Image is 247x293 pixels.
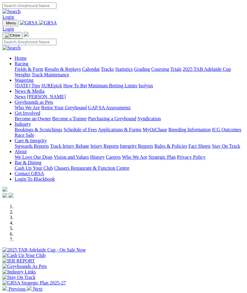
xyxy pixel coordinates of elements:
span: Previous [9,286,26,291]
div: Care & Integrity [15,143,245,149]
img: GRSA [39,20,57,26]
a: Retire Your Greyhound [41,105,87,110]
img: IER REPORT [2,258,35,264]
img: Search [2,9,21,14]
img: logo-grsa-white.png [24,32,29,37]
a: Greyhounds as Pets [15,99,53,105]
a: Industry [15,121,31,127]
img: 2025 TAB Adelaide Cup - On Sale Now [2,247,86,253]
a: Applications & Forms [98,127,141,132]
a: ICG Outcomes [212,127,241,132]
a: Fields & Form [15,67,43,72]
a: History [90,154,105,160]
a: Race Safe [15,132,34,138]
a: Breeding Information [168,127,211,132]
a: Bar & Dining [15,160,41,165]
a: Become a Trainer [52,116,87,121]
a: Coursing [151,67,169,72]
img: GRSA [20,20,38,26]
div: Get Involved [15,116,245,121]
a: Tracks [101,67,114,72]
a: Login [2,26,14,31]
a: GAP SA Assessments [88,105,131,110]
a: Next [27,286,42,291]
a: Stay On Track [212,143,240,149]
div: Bar & Dining [15,165,245,171]
a: MyOzChase [143,127,167,132]
a: [DATE] Tips [15,83,40,88]
a: Vision and Values [54,154,89,160]
img: chevron-right-pager-white.svg [27,286,32,291]
a: Grading [134,67,150,72]
img: facebook.svg [2,193,7,198]
img: chevron-left-pager-white.svg [2,286,7,291]
a: We Love Our Dogs [15,154,52,160]
img: Close [5,33,20,38]
a: Track Maintenance [32,72,69,77]
input: Search [2,2,56,9]
a: Wagering [15,78,34,83]
img: GRSA Strategic Plan 2025-27 [2,280,66,286]
a: Purchasing a Greyhound [88,116,136,121]
a: Become an Owner [15,116,51,121]
a: Privacy Policy [177,154,206,160]
a: Home [15,56,27,61]
a: Contact GRSA [15,171,44,176]
input: Search [2,39,56,45]
img: Search [2,45,21,51]
a: Weights [15,72,30,77]
div: About [15,154,245,160]
a: Cash Up Your Club [15,165,53,171]
div: Industry [15,127,245,138]
a: Minimum Betting Limits [88,83,137,88]
img: logo-grsa-white.png [2,187,7,192]
img: twitter.svg [9,193,13,198]
a: News [15,94,26,99]
div: Greyhounds as Pets [15,105,245,110]
button: Toggle navigation [2,20,19,26]
a: Bookings & Scratchings [15,127,62,132]
a: Track Injury Rebate [50,143,89,149]
a: How To Bet [63,83,87,88]
img: Industry Links [2,269,36,275]
a: Who We Are [15,105,40,110]
a: Fact Sheets [188,143,211,149]
div: Racing [15,67,245,78]
a: Isolynx [138,83,153,88]
img: Stay On Track [2,275,35,280]
a: Login To Blackbook [15,176,55,182]
a: Trials [170,67,181,72]
a: About [15,149,27,154]
span: Next [33,286,42,291]
a: Stewards Reports [15,143,49,149]
img: Greyhounds As Pets [2,264,47,269]
a: Racing [15,61,28,66]
a: [PERSON_NAME] [27,94,66,99]
a: Chasers Restaurant & Function Centre [54,165,129,171]
span: Menu [6,21,16,25]
a: Who We Are [122,154,147,160]
a: Syndication [138,116,161,121]
a: Login [2,14,14,20]
a: SUREpick [41,83,62,88]
a: News & Media [15,89,45,94]
a: Statistics [115,67,133,72]
a: Get Involved [15,110,40,116]
a: Integrity Reports [120,143,153,149]
img: Cash Up Your Club [2,253,45,258]
div: News & Media [15,94,245,99]
a: Strategic Plan [149,154,176,160]
a: Care & Integrity [15,138,47,143]
a: 2025 TAB Adelaide Cup [183,67,231,72]
a: Careers [106,154,121,160]
a: Previous [2,286,27,291]
a: Injury Reports [90,143,119,149]
div: Wagering [15,83,245,89]
button: Toggle navigation [2,32,23,39]
a: Calendar [82,67,100,72]
a: Rules & Policies [154,143,187,149]
a: Results & Replays [45,67,81,72]
a: Schedule of Fees [63,127,97,132]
